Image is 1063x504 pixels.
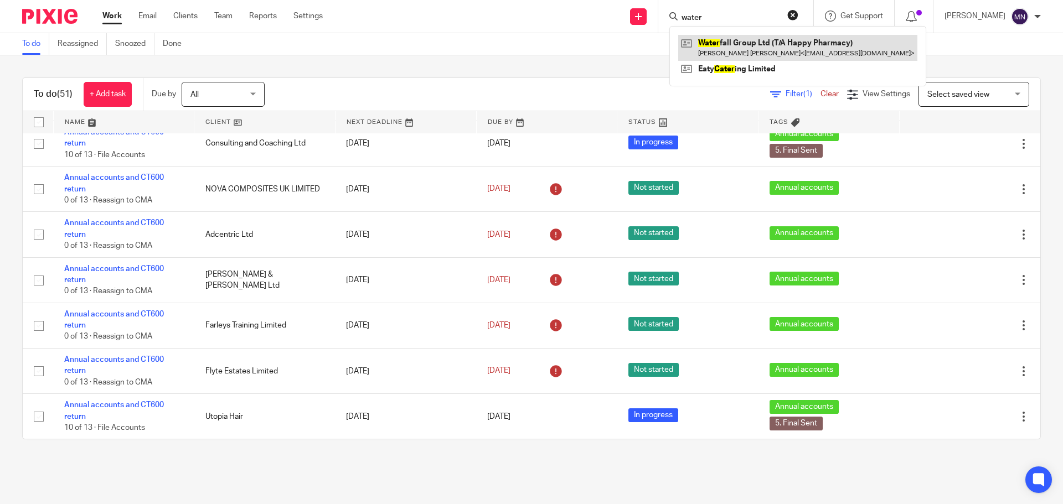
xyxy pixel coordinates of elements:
td: NOVA COMPOSITES UK LIMITED [194,167,336,212]
td: Consulting and Coaching Ltd [194,121,336,167]
td: [DATE] [335,394,476,439]
span: Filter [786,90,821,98]
td: [DATE] [335,349,476,394]
td: Utopia Hair [194,394,336,439]
span: Annual accounts [770,317,839,331]
span: Get Support [840,12,883,20]
span: [DATE] [487,140,510,148]
a: Team [214,11,233,22]
span: 0 of 13 · Reassign to CMA [64,196,152,204]
a: Settings [293,11,323,22]
a: Done [163,33,190,55]
span: Not started [628,226,679,240]
span: [DATE] [487,413,510,420]
span: Annual accounts [770,400,839,414]
span: 10 of 13 · File Accounts [64,151,145,159]
p: [PERSON_NAME] [945,11,1005,22]
span: All [190,91,199,98]
td: Adcentric Ltd [194,212,336,257]
a: Clients [173,11,198,22]
span: Annual accounts [770,181,839,195]
span: Not started [628,181,679,195]
a: Reports [249,11,277,22]
a: Annual accounts and CT600 return [64,265,164,284]
span: In progress [628,408,678,422]
span: Annual accounts [770,363,839,377]
span: 5. Final Sent [770,144,823,158]
a: Annual accounts and CT600 return [64,401,164,420]
span: [DATE] [487,367,510,375]
img: Pixie [22,9,78,24]
a: Clear [821,90,839,98]
a: Snoozed [115,33,154,55]
input: Search [680,13,780,23]
td: Farleys Training Limited [194,303,336,348]
a: Annual accounts and CT600 return [64,356,164,375]
a: Email [138,11,157,22]
span: (1) [803,90,812,98]
span: 0 of 13 · Reassign to CMA [64,333,152,341]
span: [DATE] [487,185,510,193]
span: 0 of 13 · Reassign to CMA [64,242,152,250]
td: [DATE] [335,303,476,348]
button: Clear [787,9,798,20]
span: Select saved view [927,91,989,98]
span: Tags [770,119,788,125]
span: Not started [628,317,679,331]
a: + Add task [84,82,132,107]
span: 10 of 13 · File Accounts [64,424,145,432]
td: Flyte Estates Limited [194,349,336,394]
td: [DATE] [335,121,476,167]
span: 0 of 13 · Reassign to CMA [64,288,152,295]
a: To do [22,33,49,55]
img: svg%3E [1011,8,1029,25]
td: [DATE] [335,167,476,212]
span: Not started [628,272,679,285]
span: View Settings [863,90,910,98]
td: [PERSON_NAME] & [PERSON_NAME] Ltd [194,257,336,303]
span: In progress [628,136,678,149]
td: [DATE] [335,212,476,257]
span: [DATE] [487,231,510,238]
span: Annual accounts [770,127,839,141]
h1: To do [34,89,73,100]
span: 5. Final Sent [770,417,823,430]
span: 0 of 13 · Reassign to CMA [64,378,152,386]
span: [DATE] [487,276,510,284]
a: Annual accounts and CT600 return [64,219,164,238]
td: [DATE] [335,257,476,303]
span: Annual accounts [770,226,839,240]
p: Due by [152,89,176,100]
span: (51) [57,90,73,98]
span: [DATE] [487,321,510,329]
a: Reassigned [58,33,107,55]
a: Annual accounts and CT600 return [64,310,164,329]
span: Not started [628,363,679,377]
a: Work [102,11,122,22]
span: Annual accounts [770,272,839,285]
a: Annual accounts and CT600 return [64,174,164,193]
